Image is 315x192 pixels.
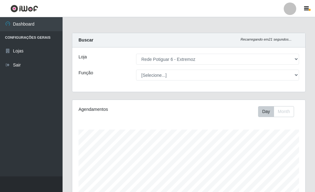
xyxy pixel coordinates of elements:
[79,37,93,42] strong: Buscar
[258,106,294,117] div: First group
[241,37,292,41] i: Recarregando em 21 segundos...
[79,106,165,113] div: Agendamentos
[274,106,294,117] button: Month
[79,54,87,60] label: Loja
[258,106,274,117] button: Day
[258,106,299,117] div: Toolbar with button groups
[10,5,38,12] img: CoreUI Logo
[79,70,93,76] label: Função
